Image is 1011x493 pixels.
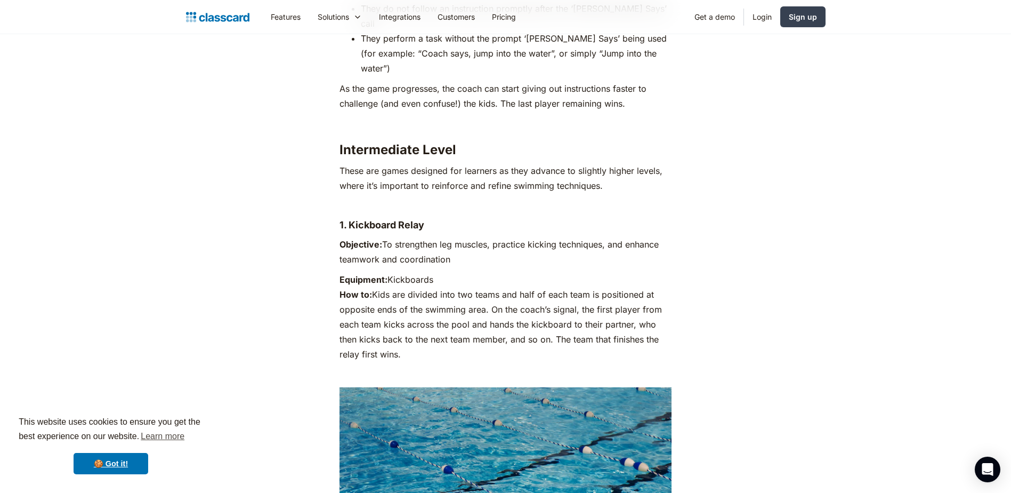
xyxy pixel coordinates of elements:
a: Login [744,5,780,29]
a: Customers [429,5,483,29]
a: Get a demo [686,5,743,29]
p: ‍ [339,198,672,213]
p: ‍ [339,116,672,131]
p: To strengthen leg muscles, practice kicking techniques, and enhance teamwork and coordination [339,237,672,267]
div: Solutions [309,5,370,29]
li: They perform a task without the prompt ‘[PERSON_NAME] Says’ being used (for example: “Coach says,... [361,31,672,76]
div: cookieconsent [9,405,213,484]
div: Sign up [789,11,817,22]
strong: Equipment: [339,274,387,285]
a: home [186,10,249,25]
div: Open Intercom Messenger [975,457,1000,482]
a: Features [262,5,309,29]
p: ‍ [339,367,672,382]
a: Integrations [370,5,429,29]
h4: 1. Kickboard Relay [339,219,672,232]
a: learn more about cookies [139,428,186,444]
p: These are games designed for learners as they advance to slightly higher levels, where it’s impor... [339,163,672,193]
a: dismiss cookie message [74,453,148,474]
strong: Intermediate Level [339,142,456,157]
a: Sign up [780,6,826,27]
span: This website uses cookies to ensure you get the best experience on our website. [19,416,203,444]
a: Pricing [483,5,524,29]
p: As the game progresses, the coach can start giving out instructions faster to challenge (and even... [339,81,672,111]
strong: How to: [339,289,372,300]
div: Solutions [318,11,349,22]
strong: Objective: [339,239,382,250]
p: Kickboards Kids are divided into two teams and half of each team is positioned at opposite ends o... [339,272,672,362]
